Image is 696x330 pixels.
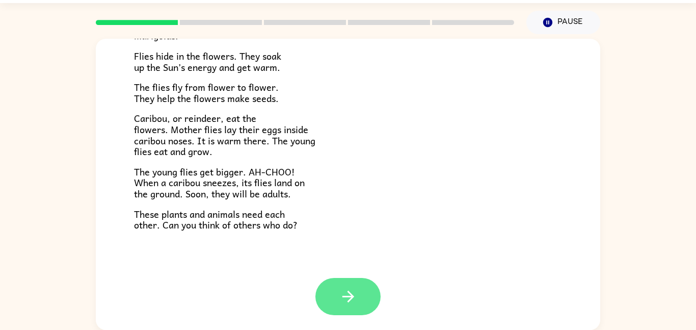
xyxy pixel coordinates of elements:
[526,11,600,34] button: Pause
[134,207,298,233] span: These plants and animals need each other. Can you think of others who do?
[134,111,315,159] span: Caribou, or reindeer, eat the flowers. Mother flies lay their eggs inside caribou noses. It is wa...
[134,48,281,74] span: Flies hide in the flowers. They soak up the Sun’s energy and get warm.
[134,164,305,201] span: The young flies get bigger. AH-CHOO! When a caribou sneezes, its flies land on the ground. Soon, ...
[134,80,279,106] span: The flies fly from flower to flower. They help the flowers make seeds.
